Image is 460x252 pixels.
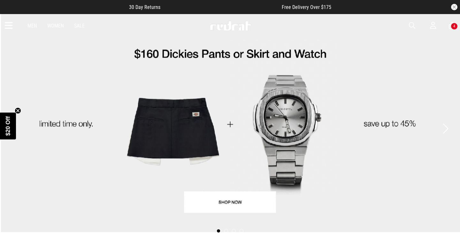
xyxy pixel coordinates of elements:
[129,4,160,10] span: 30 Day Returns
[441,122,450,136] button: Next slide
[5,116,11,136] span: $20 Off
[15,107,21,114] button: Close teaser
[449,22,455,29] a: 4
[74,23,85,29] a: Sale
[173,4,269,10] iframe: Customer reviews powered by Trustpilot
[282,4,331,10] span: Free Delivery Over $175
[47,23,64,29] a: Women
[210,21,252,30] img: Redrat logo
[27,23,37,29] a: Men
[453,24,455,28] div: 4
